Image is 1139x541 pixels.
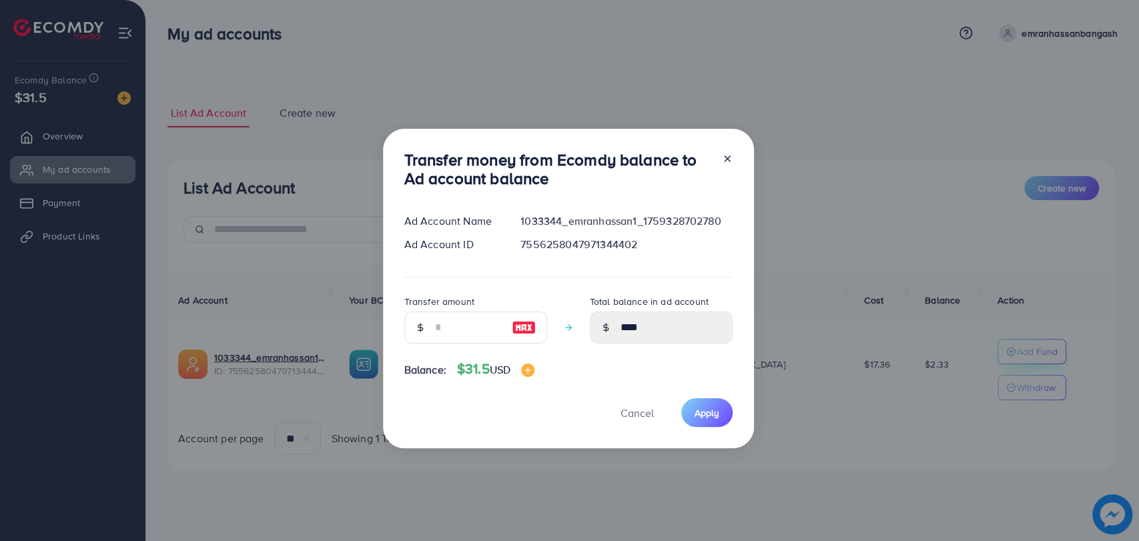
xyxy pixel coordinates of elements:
span: Apply [695,406,719,420]
img: image [512,320,536,336]
button: Cancel [604,398,671,427]
span: Cancel [621,406,654,420]
div: 1033344_emranhassan1_1759328702780 [510,213,743,229]
label: Transfer amount [404,295,474,308]
h3: Transfer money from Ecomdy balance to Ad account balance [404,150,711,189]
span: USD [490,362,510,377]
div: Ad Account Name [394,213,510,229]
h4: $31.5 [457,361,534,378]
div: 7556258047971344402 [510,237,743,252]
label: Total balance in ad account [590,295,709,308]
span: Balance: [404,362,446,378]
div: Ad Account ID [394,237,510,252]
img: image [521,364,534,377]
button: Apply [681,398,733,427]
